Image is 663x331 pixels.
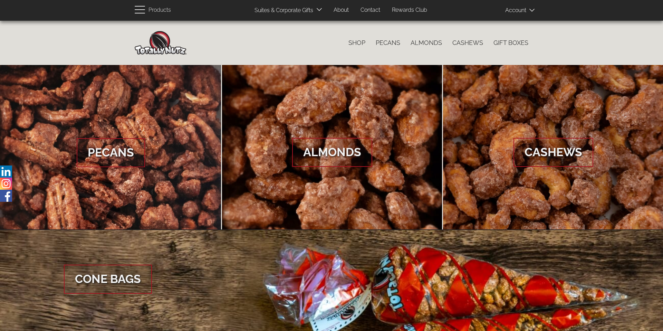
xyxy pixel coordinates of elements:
[135,31,186,55] img: Home
[343,36,371,50] a: Shop
[77,138,145,167] span: Pecans
[387,3,432,17] a: Rewards Club
[447,36,488,50] a: Cashews
[405,36,447,50] a: Almonds
[513,138,593,167] span: Cashews
[148,5,171,15] span: Products
[292,138,372,167] span: Almonds
[328,3,354,17] a: About
[249,4,315,17] a: Suites & Corporate Gifts
[371,36,405,50] a: Pecans
[355,3,385,17] a: Contact
[488,36,534,50] a: Gift Boxes
[222,65,442,230] a: Almonds
[64,265,152,294] span: Cone Bags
